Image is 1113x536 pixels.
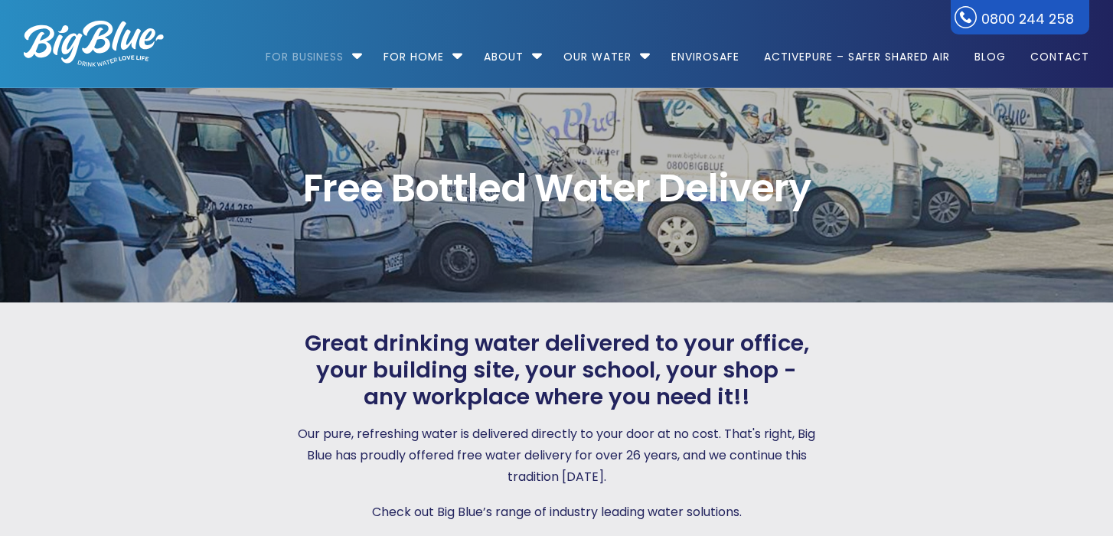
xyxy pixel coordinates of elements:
p: Check out Big Blue’s range of industry leading water solutions. [297,502,816,523]
img: logo [24,21,164,67]
p: Our pure, refreshing water is delivered directly to your door at no cost. That's right, Big Blue ... [297,423,816,488]
span: Great drinking water delivered to your office, your building site, your school, your shop - any w... [297,330,816,410]
span: Free Bottled Water Delivery [24,169,1089,208]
